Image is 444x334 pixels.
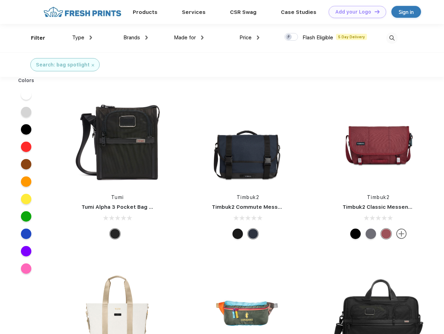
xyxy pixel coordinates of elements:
div: Sign in [399,8,414,16]
img: dropdown.png [90,35,92,40]
a: Tumi [111,194,124,200]
div: Eco Nautical [248,229,258,239]
div: Eco Collegiate Red [381,229,391,239]
img: func=resize&h=266 [201,94,294,187]
span: 5 Day Delivery [336,34,367,40]
a: Products [133,9,158,15]
a: Timbuk2 Classic Messenger Bag [343,204,429,210]
img: dropdown.png [257,35,259,40]
img: more.svg [396,229,407,239]
a: Sign in [391,6,421,18]
span: Made for [174,34,196,41]
div: Eco Black [350,229,361,239]
div: Eco Army Pop [366,229,376,239]
span: Type [72,34,84,41]
span: Flash Eligible [303,34,333,41]
div: Search: bag spotlight [36,61,90,69]
div: Black [110,229,120,239]
a: Tumi Alpha 3 Pocket Bag Small [82,204,163,210]
img: func=resize&h=266 [71,94,164,187]
a: Timbuk2 [367,194,390,200]
div: Colors [13,77,40,84]
img: dropdown.png [145,35,148,40]
span: Price [239,34,252,41]
img: filter_cancel.svg [92,64,94,66]
div: Add your Logo [335,9,371,15]
a: Timbuk2 [237,194,260,200]
img: fo%20logo%202.webp [41,6,123,18]
span: Brands [123,34,140,41]
img: func=resize&h=266 [332,94,425,187]
img: desktop_search.svg [386,32,398,44]
a: Timbuk2 Commute Messenger Bag [212,204,305,210]
img: DT [375,10,380,14]
div: Filter [31,34,45,42]
div: Eco Black [232,229,243,239]
img: dropdown.png [201,35,204,40]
